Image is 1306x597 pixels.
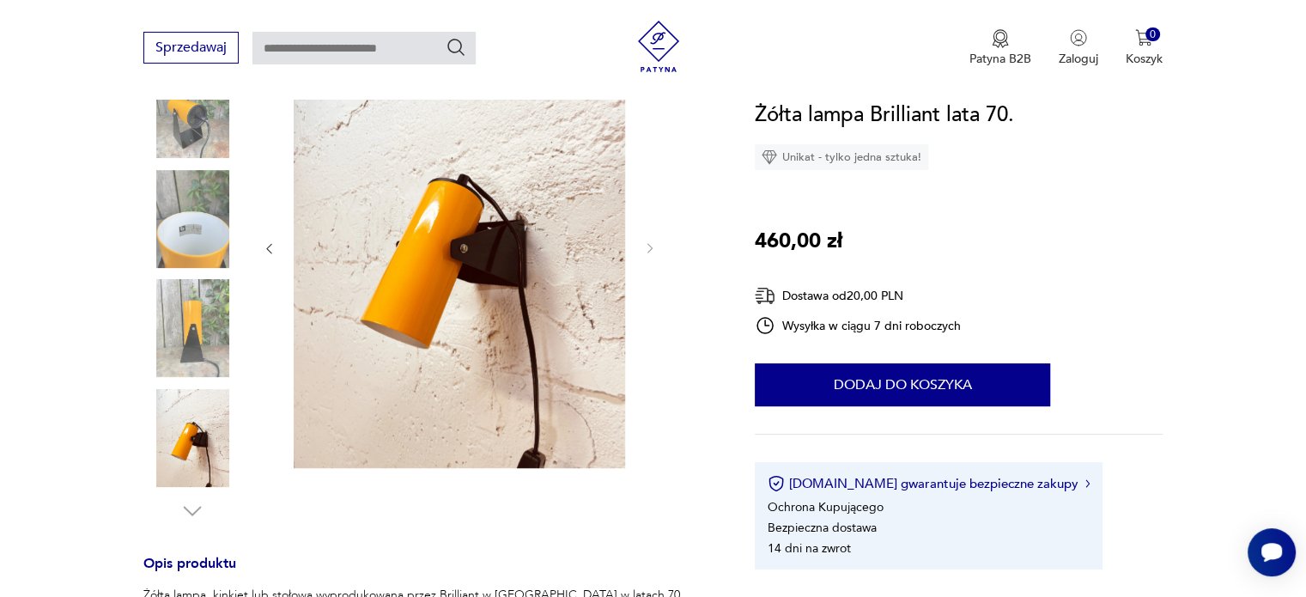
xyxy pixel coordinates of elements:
[1059,29,1098,67] button: Zaloguj
[969,29,1031,67] a: Ikona medaluPatyna B2B
[768,475,1090,492] button: [DOMAIN_NAME] gwarantuje bezpieczne zakupy
[294,26,625,468] img: Zdjęcie produktu Żółta lampa Brilliant lata 70.
[1126,51,1163,67] p: Koszyk
[768,520,877,536] li: Bezpieczna dostawa
[755,315,961,336] div: Wysyłka w ciągu 7 dni roboczych
[755,99,1014,131] h1: Żółta lampa Brilliant lata 70.
[143,43,239,55] a: Sprzedawaj
[768,540,851,557] li: 14 dni na zwrot
[1085,479,1090,488] img: Ikona strzałki w prawo
[143,389,241,487] img: Zdjęcie produktu Żółta lampa Brilliant lata 70.
[1135,29,1152,46] img: Ikona koszyka
[762,149,777,165] img: Ikona diamentu
[755,144,928,170] div: Unikat - tylko jedna sztuka!
[1145,27,1160,42] div: 0
[446,37,466,58] button: Szukaj
[143,32,239,64] button: Sprzedawaj
[143,170,241,268] img: Zdjęcie produktu Żółta lampa Brilliant lata 70.
[143,279,241,377] img: Zdjęcie produktu Żółta lampa Brilliant lata 70.
[1126,29,1163,67] button: 0Koszyk
[969,29,1031,67] button: Patyna B2B
[633,21,684,72] img: Patyna - sklep z meblami i dekoracjami vintage
[755,363,1050,406] button: Dodaj do koszyka
[143,558,714,587] h3: Opis produktu
[1070,29,1087,46] img: Ikonka użytkownika
[755,285,961,307] div: Dostawa od 20,00 PLN
[1059,51,1098,67] p: Zaloguj
[768,475,785,492] img: Ikona certyfikatu
[1248,528,1296,576] iframe: Smartsupp widget button
[992,29,1009,48] img: Ikona medalu
[768,499,884,515] li: Ochrona Kupującego
[143,60,241,158] img: Zdjęcie produktu Żółta lampa Brilliant lata 70.
[969,51,1031,67] p: Patyna B2B
[755,225,842,258] p: 460,00 zł
[755,285,775,307] img: Ikona dostawy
